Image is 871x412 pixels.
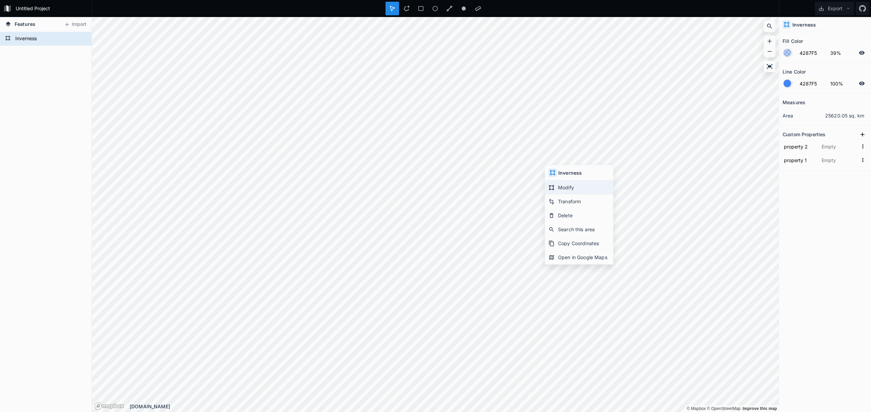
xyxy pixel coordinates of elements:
h2: Custom Properties [783,129,825,140]
div: [DOMAIN_NAME] [130,403,779,410]
button: Import [61,19,90,30]
div: Modify [545,180,613,194]
div: Transform [545,194,613,208]
h4: Inverness [558,169,582,176]
span: Features [15,20,35,28]
div: Search this area [545,222,613,236]
input: Empty [820,141,858,152]
a: Map feedback [742,406,777,411]
a: Mapbox [687,406,706,411]
dd: 25620.05 sq. km [825,112,868,119]
div: Delete [545,208,613,222]
a: Mapbox logo [94,402,124,410]
h2: Measures [783,97,805,108]
input: Name [783,155,817,165]
input: Empty [820,155,858,165]
h4: Inverness [792,21,816,28]
button: Export [815,2,854,15]
h2: Fill Color [783,36,803,46]
div: Copy Coordinates [545,236,613,250]
div: Open in Google Maps [545,250,613,264]
h2: Line Color [783,66,806,77]
dt: area [783,112,825,119]
a: OpenStreetMap [707,406,741,411]
input: Name [783,141,817,152]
